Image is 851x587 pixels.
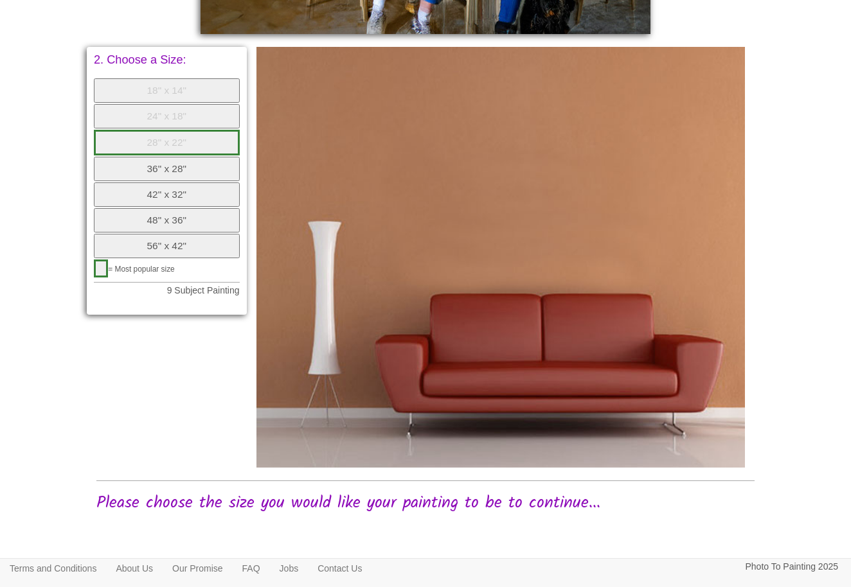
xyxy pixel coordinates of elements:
[270,559,309,578] a: Jobs
[94,286,240,295] p: 9 Subject Painting
[94,157,240,181] button: 36" x 28"
[106,559,163,578] a: About Us
[94,234,240,258] button: 56" x 42"
[94,78,240,103] button: 18" x 14"
[233,559,270,578] a: FAQ
[94,104,240,128] button: 24" x 18"
[308,559,372,578] a: Contact Us
[256,47,746,468] img: Please click the buttons to see your painting on the wall
[163,559,233,578] a: Our Promise
[745,559,838,575] p: Photo To Painting 2025
[96,494,755,513] h2: Please choose the size you would like your painting to be to continue...
[108,265,174,274] span: = Most popular size
[94,130,240,155] button: 28" x 22"
[94,54,240,66] p: 2. Choose a Size:
[94,182,240,207] button: 42" x 32"
[94,208,240,232] button: 48" x 36"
